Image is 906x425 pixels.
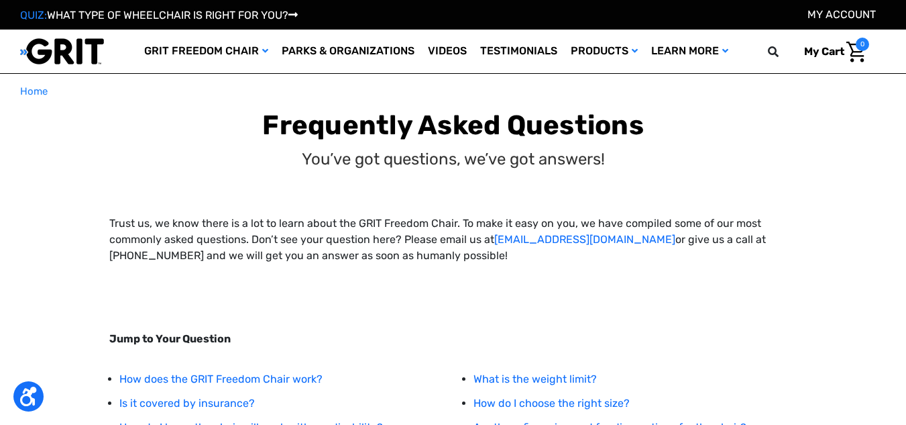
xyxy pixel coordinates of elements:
[275,30,421,73] a: Parks & Organizations
[564,30,644,73] a: Products
[846,42,866,62] img: Cart
[20,85,48,97] span: Home
[473,30,564,73] a: Testimonials
[302,147,605,171] p: You’ve got questions, we’ve got answers!
[20,84,48,99] a: Home
[119,397,255,410] a: Is it covered by insurance?
[119,373,323,385] a: How does the GRIT Freedom Chair work?
[473,373,597,385] a: What is the weight limit?
[109,216,797,264] p: Trust us, we know there is a lot to learn about the GRIT Freedom Chair. To make it easy on you, w...
[421,30,473,73] a: Videos
[804,45,844,58] span: My Cart
[109,332,231,345] strong: Jump to Your Question
[794,38,869,66] a: Cart with 0 items
[20,38,104,65] img: GRIT All-Terrain Wheelchair and Mobility Equipment
[644,30,735,73] a: Learn More
[20,9,298,21] a: QUIZ:WHAT TYPE OF WHEELCHAIR IS RIGHT FOR YOU?
[856,38,869,51] span: 0
[137,30,275,73] a: GRIT Freedom Chair
[494,233,675,246] a: [EMAIL_ADDRESS][DOMAIN_NAME]
[473,397,630,410] a: How do I choose the right size?
[723,338,900,402] iframe: Tidio Chat
[20,84,886,99] nav: Breadcrumb
[774,38,794,66] input: Search
[20,9,47,21] span: QUIZ:
[807,8,876,21] a: Account
[262,109,644,141] b: Frequently Asked Questions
